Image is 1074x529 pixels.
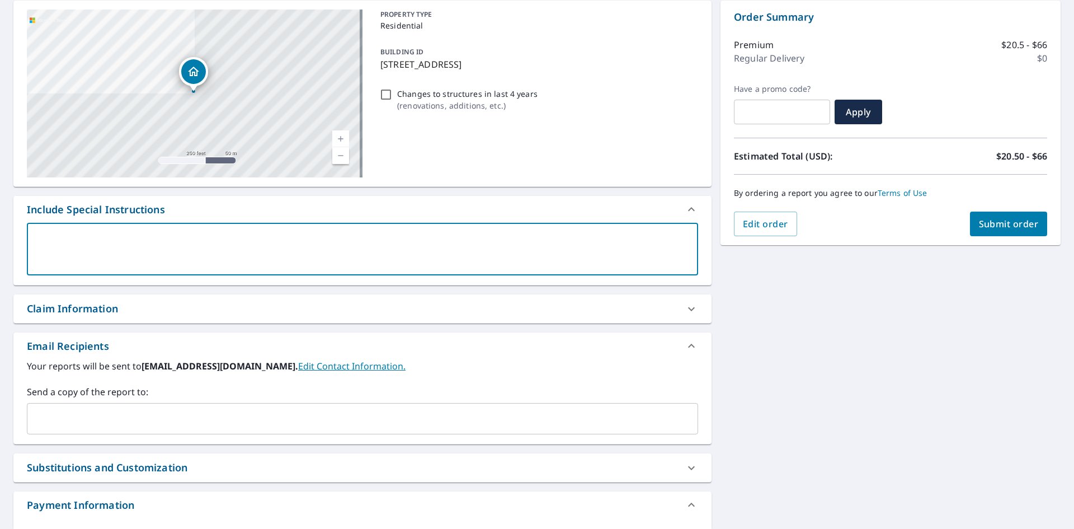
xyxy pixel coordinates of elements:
a: Terms of Use [878,188,927,198]
p: ( renovations, additions, etc. ) [397,100,538,111]
a: EditContactInfo [298,360,406,372]
label: Your reports will be sent to [27,359,698,373]
button: Apply [835,100,882,124]
div: Claim Information [13,294,712,323]
span: Apply [844,106,873,118]
p: $20.50 - $66 [996,149,1047,163]
div: Payment Information [27,498,134,513]
p: BUILDING ID [380,47,423,57]
button: Edit order [734,212,797,236]
button: Submit order [970,212,1048,236]
p: Changes to structures in last 4 years [397,88,538,100]
div: Include Special Instructions [27,202,165,217]
p: Premium [734,38,774,52]
p: $20.5 - $66 [1001,38,1047,52]
b: [EMAIL_ADDRESS][DOMAIN_NAME]. [142,360,298,372]
div: Include Special Instructions [13,196,712,223]
a: Current Level 17, Zoom In [332,130,349,147]
p: Residential [380,20,694,31]
p: PROPERTY TYPE [380,10,694,20]
div: Payment Information [13,491,712,518]
p: By ordering a report you agree to our [734,188,1047,198]
p: $0 [1037,52,1047,65]
div: Email Recipients [27,339,109,354]
div: Substitutions and Customization [27,460,187,475]
p: Estimated Total (USD): [734,149,891,163]
div: Email Recipients [13,333,712,359]
a: Current Level 17, Zoom Out [332,147,349,164]
div: Claim Information [27,301,118,316]
p: Regular Delivery [734,52,804,65]
p: [STREET_ADDRESS] [380,58,694,71]
div: Substitutions and Customization [13,453,712,482]
label: Send a copy of the report to: [27,385,698,399]
label: Have a promo code? [734,84,830,94]
p: Order Summary [734,10,1047,25]
span: Submit order [979,218,1039,230]
div: Dropped pin, building 1, Residential property, 5511N N County Road 700 E Greensburg, IN 47240 [179,57,208,92]
span: Edit order [743,218,788,230]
